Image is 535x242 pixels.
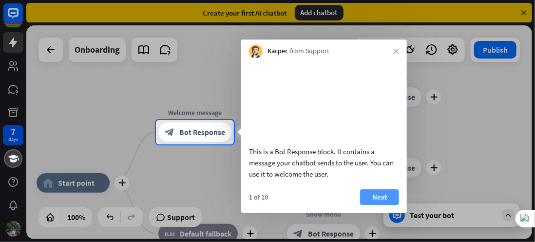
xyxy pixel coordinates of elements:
[290,46,329,56] span: from Support
[249,146,399,180] div: This is a Bot Response block. It contains a message your chatbot sends to the user. You can use i...
[8,4,37,33] button: Open LiveChat chat widget
[179,127,225,137] span: Bot Response
[267,46,287,56] span: Kacper
[249,193,268,202] div: 1 of 10
[393,48,399,54] i: close
[165,127,174,137] i: block_bot_response
[360,189,399,205] button: Next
